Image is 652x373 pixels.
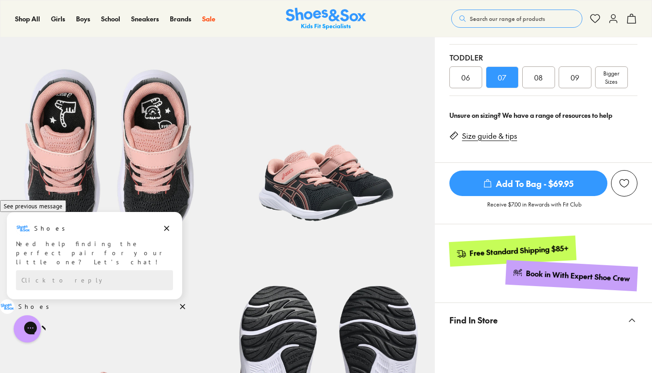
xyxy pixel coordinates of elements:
[101,14,120,24] a: School
[286,8,366,30] a: Shoes & Sox
[34,25,70,34] h3: Shoes
[131,14,159,24] a: Sneakers
[487,200,581,217] p: Receive $7.00 in Rewards with Fit Club
[469,243,569,258] div: Free Standard Shipping $85+
[470,15,545,23] span: Search our range of products
[9,312,46,346] iframe: Gorgias live chat messenger
[570,72,579,83] span: 09
[603,69,619,86] span: Bigger Sizes
[76,14,90,23] span: Boys
[202,14,215,24] a: Sale
[449,170,607,197] button: Add To Bag - $69.95
[526,268,631,284] div: Book in With Expert Shoe Crew
[51,14,65,23] span: Girls
[16,22,31,37] img: Shoes logo
[449,171,607,196] span: Add To Bag - $69.95
[160,23,173,36] button: Dismiss campaign
[131,14,159,23] span: Sneakers
[435,303,652,337] button: Find In Store
[202,14,215,23] span: Sale
[16,71,173,91] div: Reply to the campaigns
[170,14,191,24] a: Brands
[286,8,366,30] img: SNS_Logo_Responsive.svg
[534,72,543,83] span: 08
[449,111,637,120] div: Unsure on sizing? We have a range of resources to help
[51,14,65,24] a: Girls
[449,307,498,333] span: Find In Store
[7,22,182,68] div: Message from Shoes. Need help finding the perfect pair for your little one? Let’s chat!
[76,14,90,24] a: Boys
[451,10,582,28] button: Search our range of products
[462,131,517,141] a: Size guide & tips
[505,260,638,292] a: Book in With Expert Shoe Crew
[448,236,576,267] a: Free Standard Shipping $85+
[15,14,40,24] a: Shop All
[461,72,470,83] span: 06
[16,40,173,68] div: Need help finding the perfect pair for your little one? Let’s chat!
[7,13,182,101] div: Campaign message
[101,14,120,23] span: School
[498,72,506,83] span: 07
[176,101,189,114] button: Dismiss campaign
[15,14,40,23] span: Shop All
[18,103,54,112] h3: Shoes
[170,14,191,23] span: Brands
[611,170,637,197] button: Add to Wishlist
[449,52,637,63] div: Toddler
[449,337,637,368] iframe: Find in Store
[217,31,434,248] img: 7-551409_1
